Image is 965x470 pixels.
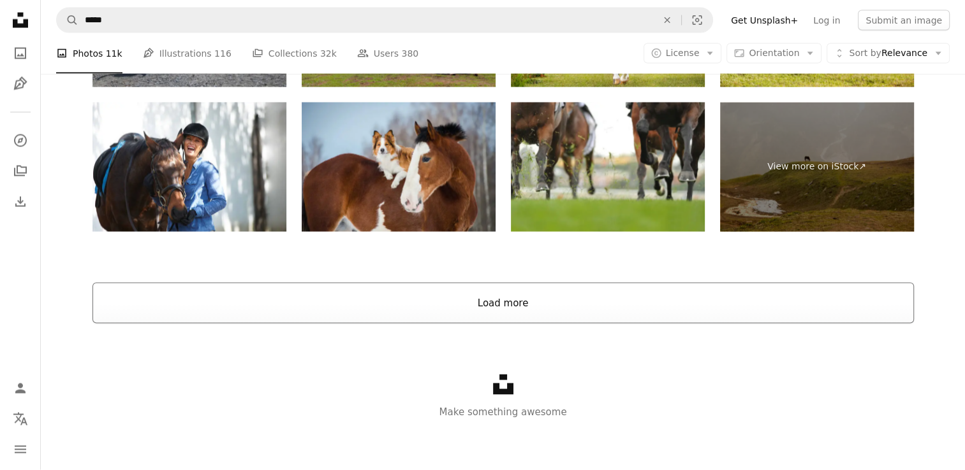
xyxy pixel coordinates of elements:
button: Load more [92,283,914,324]
span: Relevance [849,47,927,60]
a: Log in / Sign up [8,376,33,401]
button: Orientation [726,43,821,64]
img: Excited for horse riding [92,103,286,232]
a: Home — Unsplash [8,8,33,36]
button: License [644,43,722,64]
a: Collections 32k [252,33,337,74]
button: Sort byRelevance [827,43,950,64]
a: Illustrations [8,71,33,97]
img: Horse racing action [511,103,705,232]
span: 32k [320,46,337,61]
a: Explore [8,128,33,153]
a: Illustrations 116 [143,33,232,74]
a: Get Unsplash+ [723,10,806,31]
span: 116 [214,46,232,61]
a: Users 380 [357,33,418,74]
span: Sort by [849,48,881,58]
a: Collections [8,159,33,184]
button: Submit an image [858,10,950,31]
button: Language [8,406,33,432]
a: Log in [806,10,848,31]
p: Make something awesome [41,404,965,420]
img: Draft horse and red border collie dog [302,103,496,232]
button: Menu [8,437,33,462]
a: Download History [8,189,33,215]
span: 380 [401,46,418,61]
a: View more on iStock↗ [720,103,914,232]
button: Visual search [682,8,712,32]
form: Find visuals sitewide [56,8,713,33]
span: License [666,48,700,58]
a: Photos [8,41,33,66]
button: Search Unsplash [57,8,78,32]
button: Clear [653,8,681,32]
span: Orientation [749,48,799,58]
